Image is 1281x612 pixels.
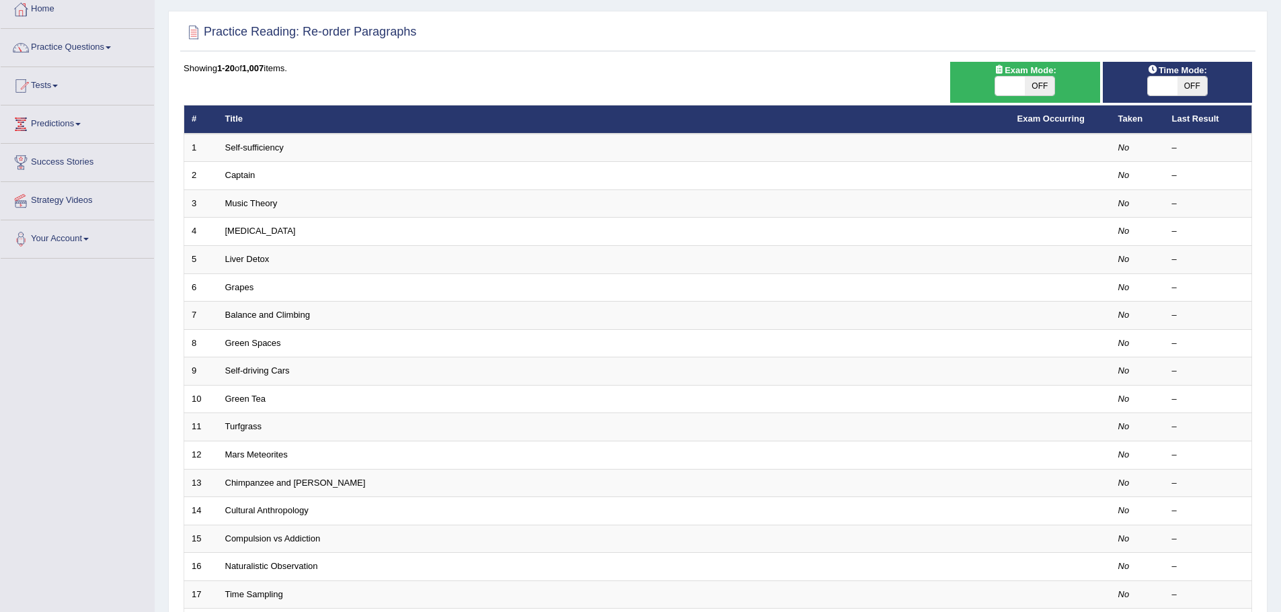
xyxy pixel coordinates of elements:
[1,67,154,101] a: Tests
[1118,533,1130,543] em: No
[225,198,278,208] a: Music Theory
[988,63,1061,77] span: Exam Mode:
[1,220,154,254] a: Your Account
[225,310,310,320] a: Balance and Climbing
[1118,142,1130,152] em: No
[1118,310,1130,320] em: No
[1,144,154,177] a: Success Stories
[184,218,218,246] td: 4
[1118,449,1130,460] em: No
[184,497,218,525] td: 14
[225,338,281,348] a: Green Spaces
[1017,114,1085,124] a: Exam Occurring
[184,385,218,413] td: 10
[1172,142,1245,155] div: –
[1177,77,1207,95] span: OFF
[225,365,290,376] a: Self-driving Cars
[225,589,283,599] a: Time Sampling
[184,553,218,581] td: 16
[1118,254,1130,264] em: No
[184,273,218,302] td: 6
[225,561,318,571] a: Naturalistic Observation
[184,357,218,386] td: 9
[1172,477,1245,490] div: –
[1025,77,1054,95] span: OFF
[1172,309,1245,322] div: –
[1,182,154,216] a: Strategy Videos
[1118,226,1130,236] em: No
[1118,478,1130,488] em: No
[184,134,218,162] td: 1
[1118,198,1130,208] em: No
[1118,170,1130,180] em: No
[1172,253,1245,266] div: –
[1118,365,1130,376] em: No
[1118,421,1130,431] em: No
[184,441,218,469] td: 12
[950,62,1099,103] div: Show exams occurring in exams
[184,62,1252,75] div: Showing of items.
[184,105,218,134] th: #
[1165,105,1252,134] th: Last Result
[225,478,366,488] a: Chimpanzee and [PERSON_NAME]
[225,170,256,180] a: Captain
[1,105,154,139] a: Predictions
[184,22,416,42] h2: Practice Reading: Re-order Paragraphs
[1172,505,1245,517] div: –
[1172,198,1245,210] div: –
[1142,63,1212,77] span: Time Mode:
[225,449,288,460] a: Mars Meteorites
[1172,225,1245,238] div: –
[1172,365,1245,378] div: –
[1172,449,1245,462] div: –
[184,525,218,553] td: 15
[184,469,218,497] td: 13
[1111,105,1165,134] th: Taken
[1172,169,1245,182] div: –
[225,421,262,431] a: Turfgrass
[1118,394,1130,404] em: No
[1172,421,1245,433] div: –
[1172,337,1245,350] div: –
[1118,505,1130,515] em: No
[184,413,218,441] td: 11
[225,282,254,292] a: Grapes
[1118,282,1130,292] em: No
[184,329,218,357] td: 8
[1118,561,1130,571] em: No
[1118,589,1130,599] em: No
[1172,393,1245,406] div: –
[184,302,218,330] td: 7
[184,189,218,218] td: 3
[218,105,1010,134] th: Title
[242,63,264,73] b: 1,007
[1172,560,1245,573] div: –
[184,580,218,609] td: 17
[184,246,218,274] td: 5
[225,226,296,236] a: [MEDICAL_DATA]
[225,142,284,152] a: Self-sufficiency
[217,63,235,73] b: 1-20
[225,533,321,543] a: Compulsion vs Addiction
[1172,533,1245,545] div: –
[1172,281,1245,294] div: –
[1172,588,1245,601] div: –
[225,505,309,515] a: Cultural Anthropology
[225,254,270,264] a: Liver Detox
[184,162,218,190] td: 2
[1,29,154,62] a: Practice Questions
[1118,338,1130,348] em: No
[225,394,266,404] a: Green Tea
